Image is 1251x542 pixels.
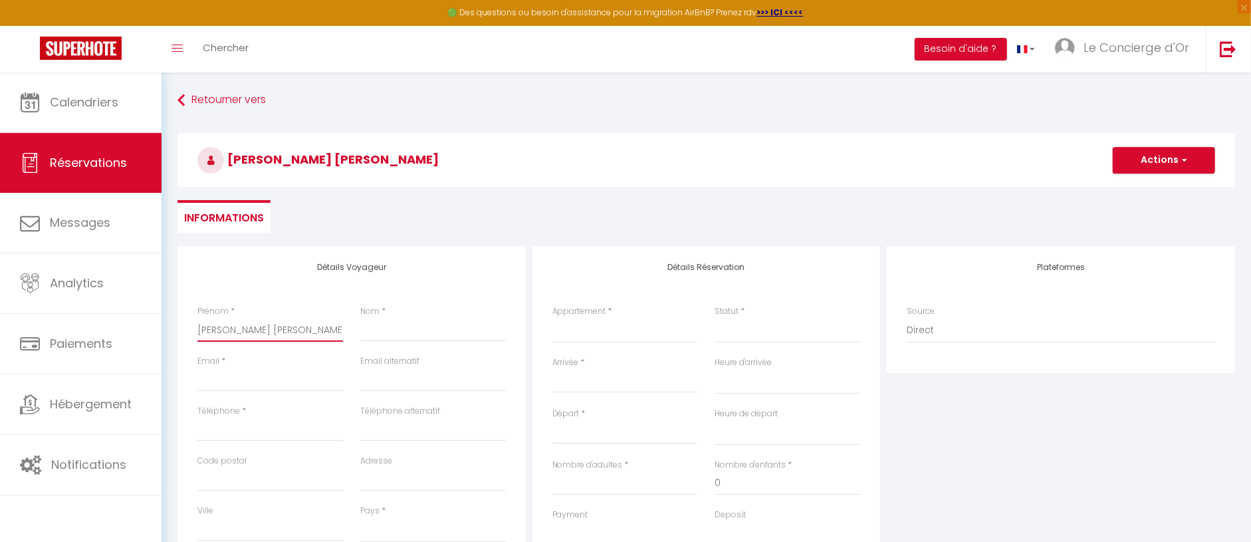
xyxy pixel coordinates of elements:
[360,305,380,318] label: Nom
[50,214,110,231] span: Messages
[50,275,104,291] span: Analytics
[1113,147,1215,174] button: Actions
[360,405,440,418] label: Téléphone alternatif
[197,505,213,517] label: Ville
[197,305,229,318] label: Prénom
[40,37,122,60] img: Super Booking
[197,355,219,368] label: Email
[51,456,126,473] span: Notifications
[915,38,1007,61] button: Besoin d'aide ?
[907,305,935,318] label: Source
[552,408,580,420] label: Départ
[1083,39,1189,56] span: Le Concierge d'Or
[193,26,259,72] a: Chercher
[907,263,1215,272] h4: Plateformes
[1045,26,1206,72] a: ... Le Concierge d'Or
[715,408,778,420] label: Heure de départ
[552,509,588,521] label: Payment
[715,459,786,472] label: Nombre d'enfants
[360,355,419,368] label: Email alternatif
[50,154,127,171] span: Réservations
[203,41,249,55] span: Chercher
[715,509,746,521] label: Deposit
[757,7,804,18] a: >>> ICI <<<<
[197,151,439,168] span: [PERSON_NAME] [PERSON_NAME]
[715,305,739,318] label: Statut
[552,459,623,472] label: Nombre d'adultes
[177,88,1235,112] a: Retourner vers
[50,94,118,110] span: Calendriers
[50,335,112,352] span: Paiements
[1220,41,1236,57] img: logout
[360,505,380,517] label: Pays
[50,396,132,412] span: Hébergement
[197,455,247,468] label: Code postal
[552,263,861,272] h4: Détails Réservation
[360,455,392,468] label: Adresse
[1055,38,1075,58] img: ...
[715,356,772,369] label: Heure d'arrivée
[177,200,271,233] li: Informations
[197,405,240,418] label: Téléphone
[552,305,606,318] label: Appartement
[552,356,579,369] label: Arrivée
[197,263,506,272] h4: Détails Voyageur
